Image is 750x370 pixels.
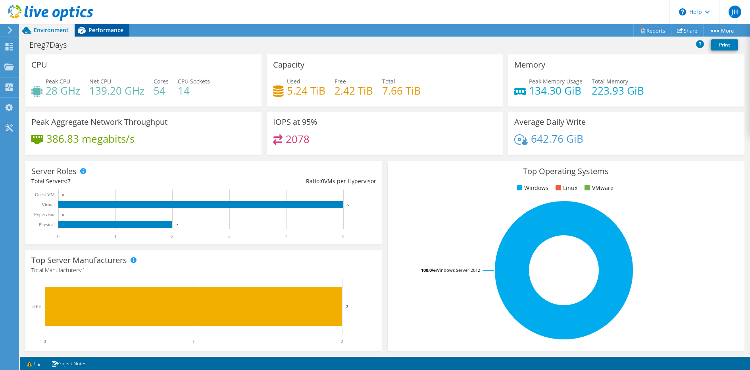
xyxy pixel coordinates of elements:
a: Project Notes [46,358,92,368]
span: Cores [154,77,169,85]
h3: Memory [514,60,545,69]
div: Total Servers: [31,177,204,186]
h3: Average Daily Write [514,118,586,126]
text: Hypervisor [33,212,55,217]
li: VMware [583,184,613,192]
a: Share [671,24,704,37]
span: Peak CPU [46,77,70,85]
span: 0 [321,177,324,185]
span: Total [382,77,395,85]
tspan: 100.0% [421,267,436,273]
h4: 134.30 GiB [529,86,583,95]
span: JH [729,6,741,18]
span: 1 [82,266,85,274]
text: 1 [114,234,117,239]
tspan: Windows Server 2012 [436,267,480,273]
text: 3 [228,234,231,239]
h3: IOPS at 95% [273,118,317,126]
span: Environment [34,26,69,34]
text: 5 [342,234,344,239]
div: Ratio: VMs per Hypervisor [204,177,376,186]
h4: 14 [178,86,210,95]
h3: Top Operating Systems [394,167,738,176]
h4: 2.42 TiB [335,86,373,95]
li: Windows [515,184,548,192]
h4: 54 [154,86,169,95]
h4: 7.66 TiB [382,86,421,95]
h4: 642.76 GiB [531,134,583,143]
h4: 139.20 GHz [89,86,144,95]
span: Free [335,77,346,85]
text: 0 [57,234,60,239]
h4: 5.24 TiB [287,86,325,95]
span: CPU Sockets [178,77,210,85]
h4: 28 GHz [46,86,80,95]
h4: 223.93 GiB [592,86,644,95]
a: Print [711,39,738,50]
text: HPE [32,304,41,309]
text: Guest VM [35,192,55,198]
a: 1 [21,358,46,368]
a: More [703,24,740,37]
text: 2 [171,234,173,239]
h3: Server Roles [31,167,77,176]
span: Performance [88,26,123,34]
text: 2 [176,223,178,227]
h4: 386.83 megabits/s [46,134,135,143]
text: 5 [347,203,349,207]
h1: Ereg7Days [26,41,79,49]
text: Physical [38,222,55,227]
h3: CPU [31,60,47,69]
h4: 2078 [286,135,310,143]
text: 2 [346,304,348,309]
text: Virtual [42,202,55,207]
h3: Top Server Manufacturers [31,256,127,265]
span: Total Memory [592,77,628,85]
h3: Peak Aggregate Network Throughput [31,118,167,126]
h3: Capacity [273,60,304,69]
text: 0 [62,193,64,197]
text: 0 [44,339,46,344]
text: 0 [62,213,64,217]
h4: Total Manufacturers: [31,266,376,275]
span: Used [287,77,300,85]
svg: \n [679,8,686,15]
span: Peak Memory Usage [529,77,583,85]
text: 1 [192,339,195,344]
li: Linux [554,184,577,192]
text: 4 [285,234,288,239]
text: 2 [341,339,343,344]
span: Net CPU [89,77,111,85]
span: 7 [67,177,71,185]
a: Reports [633,24,671,37]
